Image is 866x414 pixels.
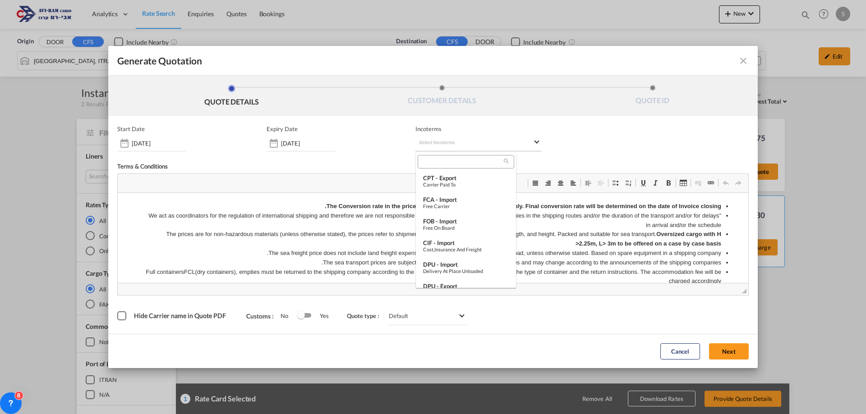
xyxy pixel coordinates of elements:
[423,182,509,187] div: Carrier Paid to
[423,239,509,246] div: CIF - import
[27,18,603,37] li: "We act as coordinators for the regulation of international shipping and therefore we are not res...
[423,174,509,182] div: CPT - export
[423,268,509,274] div: Delivery at Place Unloaded
[423,225,509,231] div: Free on Board
[27,37,603,56] li: The prices are for non-hazardous materials (unless otherwise stated), the prices refer to shipmen...
[423,218,509,225] div: FOB - import
[423,246,509,252] div: Cost,Insurance and Freight
[503,158,510,164] md-icon: icon-magnify
[27,56,603,65] li: The sea freight price does not include land freight expenses abroad and/or other expenses abroad,...
[207,10,603,17] strong: The Conversion rate in the price quote is for the date of the quote only. Final conversion rate w...
[423,282,509,290] div: DPU - export
[423,203,509,209] div: Free Carrier
[27,65,603,75] li: The sea transport prices are subject to the prices of the shipping companies and may change accor...
[423,261,509,268] div: DPU - import
[423,196,509,203] div: FCA - import
[27,75,603,94] li: Full containersFCL(dry containers), empties must be returned to the shipping company according to...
